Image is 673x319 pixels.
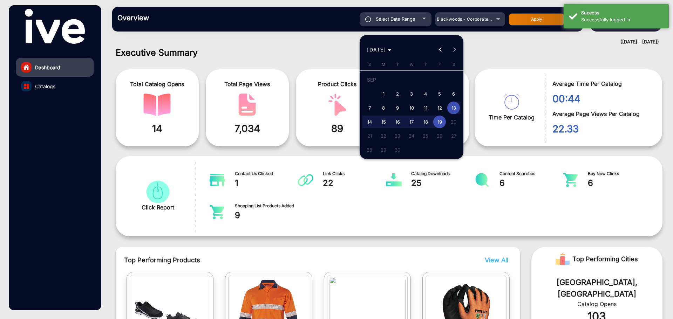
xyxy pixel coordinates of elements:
[405,129,419,143] button: September 24, 2025
[390,87,405,101] button: September 2, 2025
[367,47,386,53] span: [DATE]
[391,116,404,128] span: 16
[433,102,446,114] span: 12
[405,101,419,115] button: September 10, 2025
[405,130,418,142] span: 24
[433,116,446,128] span: 19
[419,87,433,101] button: September 4, 2025
[447,130,460,142] span: 27
[391,102,404,114] span: 9
[433,88,446,100] span: 5
[405,115,419,129] button: September 17, 2025
[382,62,385,67] span: M
[363,130,376,142] span: 21
[410,62,414,67] span: W
[434,43,448,57] button: Previous month
[377,102,390,114] span: 8
[419,101,433,115] button: September 11, 2025
[377,130,390,142] span: 22
[447,101,461,115] button: September 13, 2025
[433,115,447,129] button: September 19, 2025
[376,101,390,115] button: September 8, 2025
[419,116,432,128] span: 18
[453,62,455,67] span: S
[362,73,461,87] td: SEP
[419,88,432,100] span: 4
[405,87,419,101] button: September 3, 2025
[433,87,447,101] button: September 5, 2025
[447,116,460,128] span: 20
[419,102,432,114] span: 11
[377,144,390,156] span: 29
[405,116,418,128] span: 17
[390,101,405,115] button: September 9, 2025
[377,116,390,128] span: 15
[439,62,441,67] span: F
[362,101,376,115] button: September 7, 2025
[405,102,418,114] span: 10
[447,115,461,129] button: September 20, 2025
[433,129,447,143] button: September 26, 2025
[447,88,460,100] span: 6
[433,130,446,142] span: 26
[447,87,461,101] button: September 6, 2025
[376,129,390,143] button: September 22, 2025
[376,143,390,157] button: September 29, 2025
[362,143,376,157] button: September 28, 2025
[391,130,404,142] span: 23
[363,144,376,156] span: 28
[396,62,399,67] span: T
[368,62,371,67] span: S
[376,115,390,129] button: September 15, 2025
[363,102,376,114] span: 7
[419,130,432,142] span: 25
[390,143,405,157] button: September 30, 2025
[362,115,376,129] button: September 14, 2025
[581,16,664,23] div: Successfully logged in
[363,116,376,128] span: 14
[419,129,433,143] button: September 25, 2025
[390,129,405,143] button: September 23, 2025
[376,87,390,101] button: September 1, 2025
[433,101,447,115] button: September 12, 2025
[424,62,427,67] span: T
[447,102,460,114] span: 13
[362,129,376,143] button: September 21, 2025
[391,88,404,100] span: 2
[377,88,390,100] span: 1
[581,9,664,16] div: Success
[419,115,433,129] button: September 18, 2025
[390,115,405,129] button: September 16, 2025
[364,43,394,56] button: Choose month and year
[447,129,461,143] button: September 27, 2025
[405,88,418,100] span: 3
[391,144,404,156] span: 30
